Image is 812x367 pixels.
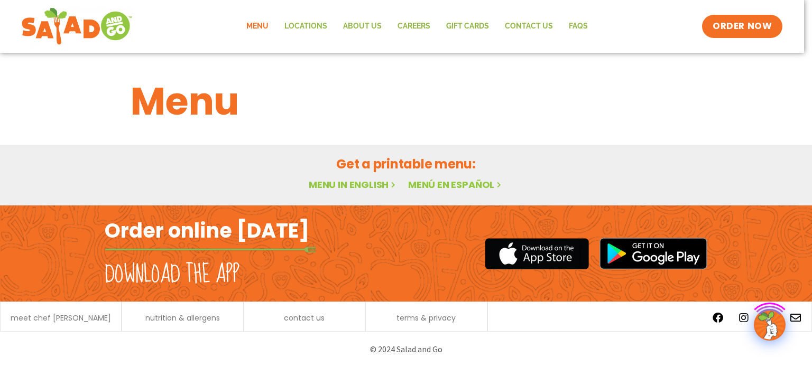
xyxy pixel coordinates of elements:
[238,14,276,39] a: Menu
[145,314,220,322] a: nutrition & allergens
[11,314,111,322] a: meet chef [PERSON_NAME]
[105,218,309,243] h2: Order online [DATE]
[309,178,398,191] a: Menu in English
[438,14,497,39] a: GIFT CARDS
[599,238,707,269] img: google_play
[485,237,589,271] img: appstore
[284,314,325,322] a: contact us
[131,155,681,173] h2: Get a printable menu:
[702,15,782,38] a: ORDER NOW
[21,5,133,48] img: new-SAG-logo-768×292
[105,260,239,289] h2: Download the app
[390,14,438,39] a: Careers
[335,14,390,39] a: About Us
[396,314,456,322] a: terms & privacy
[497,14,561,39] a: Contact Us
[276,14,335,39] a: Locations
[408,178,503,191] a: Menú en español
[561,14,596,39] a: FAQs
[131,73,681,130] h1: Menu
[110,342,702,356] p: © 2024 Salad and Go
[713,20,772,33] span: ORDER NOW
[238,14,596,39] nav: Menu
[105,247,316,252] img: fork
